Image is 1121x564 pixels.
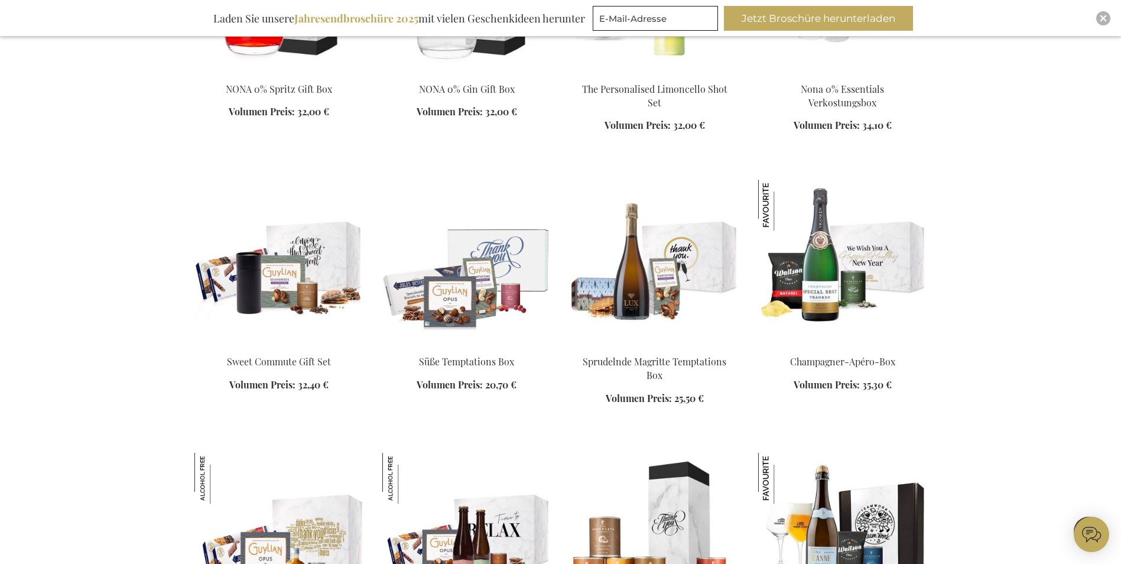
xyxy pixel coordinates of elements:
a: Sweet Commute Gift Box [194,341,363,352]
a: NONA 0% Spritz Gift Box [226,83,332,95]
span: Volumen Preis: [417,105,483,118]
a: Champagne Apéro Box Champagner-Apéro-Box [758,341,927,352]
a: NONA 0% Gin Gift Box [419,83,515,95]
span: 32,40 € [298,378,329,391]
img: Feliz Sparkling 0% Süßes Verwöhnset [382,453,433,504]
img: Champagne Apéro Box [758,180,927,345]
span: 35,30 € [862,378,892,391]
a: Nona 0% Gin Gift Box [382,68,551,79]
span: 25,50 € [674,392,704,404]
button: Jetzt Broschüre herunterladen [724,6,913,31]
a: Volumen Preis: 35,30 € [794,378,892,392]
a: Volumen Preis: 32,00 € [605,119,705,132]
a: Sweet Temptations Box [382,341,551,352]
span: 20,70 € [485,378,516,391]
a: Volumen Preis: 34,10 € [794,119,892,132]
span: Volumen Preis: [606,392,672,404]
span: 32,00 € [673,119,705,131]
span: 32,00 € [485,105,517,118]
a: Volumen Preis: 32,00 € [229,105,329,119]
img: Sparkling Margritte Temptations Box [570,180,739,345]
a: Nona 0% Essentials Verkostungsbox [801,83,884,109]
span: Volumen Preis: [794,378,860,391]
span: Volumen Preis: [417,378,483,391]
a: Süße Temptations Box [419,355,514,368]
a: Volumen Preis: 25,50 € [606,392,704,406]
span: 34,10 € [862,119,892,131]
img: Champagner-Apéro-Box [758,180,809,231]
span: Volumen Preis: [794,119,860,131]
a: Champagner-Apéro-Box [790,355,895,368]
span: Volumen Preis: [605,119,671,131]
a: The Personalised Limoncello Shot Set [570,68,739,79]
span: Volumen Preis: [229,105,295,118]
img: Dame Jeanne Brut Bier Apéro-Box mit personalisierten Gläsern [758,453,809,504]
a: Volumen Preis: 32,00 € [417,105,517,119]
img: Sweet Commute Gift Box [194,180,363,345]
img: Close [1100,15,1107,22]
a: The Personalised Limoncello Shot Set [582,83,727,109]
img: Sweet Temptations Box [382,180,551,345]
span: 32,00 € [297,105,329,118]
a: NONA 0% Spritz Gift Box [194,68,363,79]
a: Sweet Commute Gift Set [227,355,331,368]
form: marketing offers and promotions [593,6,722,34]
a: Sprudelnde Magritte Temptations Box [583,355,726,381]
img: Gimber Süßes Verwöhnset [194,453,245,504]
a: Volumen Preis: 20,70 € [417,378,516,392]
a: Sparkling Margritte Temptations Box [570,341,739,352]
div: Close [1096,11,1110,25]
input: E-Mail-Adresse [593,6,718,31]
span: Volumen Preis: [229,378,295,391]
a: Nona 0% Essentials Tasting box [758,68,927,79]
b: Jahresendbroschüre 2025 [294,11,418,25]
div: Laden Sie unsere mit vielen Geschenkideen herunter [208,6,590,31]
a: Volumen Preis: 32,40 € [229,378,329,392]
iframe: belco-activator-frame [1074,517,1109,552]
